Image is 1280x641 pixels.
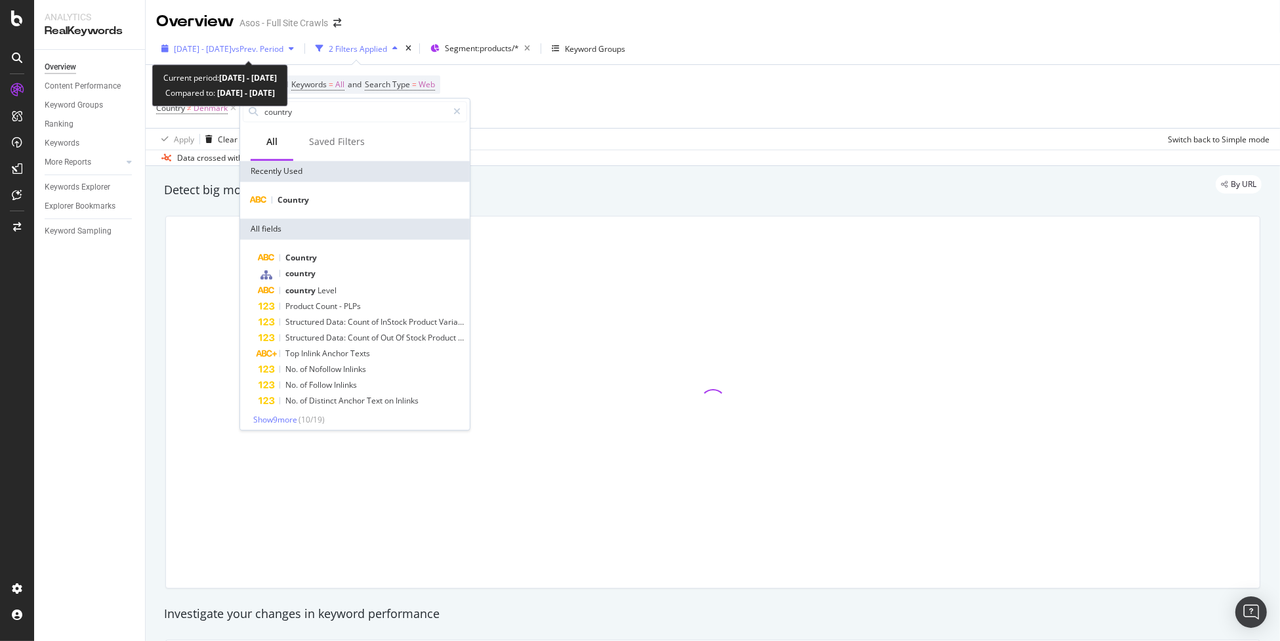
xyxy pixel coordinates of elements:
[384,395,396,406] span: on
[285,285,318,296] span: country
[344,300,361,312] span: PLPs
[219,72,277,83] b: [DATE] - [DATE]
[232,43,283,54] span: vs Prev. Period
[445,43,519,54] span: Segment: products/*
[419,75,435,94] span: Web
[348,316,371,327] span: Count
[285,252,317,263] span: Country
[45,199,115,213] div: Explorer Bookmarks
[285,316,326,327] span: Structured
[334,379,357,390] span: Inlinks
[285,300,316,312] span: Product
[174,43,232,54] span: [DATE] - [DATE]
[1231,180,1256,188] span: By URL
[318,285,337,296] span: Level
[45,224,136,238] a: Keyword Sampling
[381,332,396,343] span: Out
[339,300,344,312] span: -
[45,199,136,213] a: Explorer Bookmarks
[425,38,535,59] button: Segment:products/*
[165,85,275,100] div: Compared to:
[310,38,403,59] button: 2 Filters Applied
[45,10,134,24] div: Analytics
[299,414,325,425] span: ( 10 / 19 )
[309,395,339,406] span: Distinct
[343,363,366,375] span: Inlinks
[1235,596,1267,628] div: Open Intercom Messenger
[45,180,110,194] div: Keywords Explorer
[45,117,136,131] a: Ranking
[187,102,192,114] span: ≠
[565,43,625,54] div: Keyword Groups
[406,332,428,343] span: Stock
[335,75,344,94] span: All
[291,79,327,90] span: Keywords
[174,134,194,145] div: Apply
[45,155,123,169] a: More Reports
[300,379,309,390] span: of
[1216,175,1262,194] div: legacy label
[215,87,275,98] b: [DATE] - [DATE]
[547,38,630,59] button: Keyword Groups
[240,161,470,182] div: Recently Used
[156,129,194,150] button: Apply
[396,332,406,343] span: Of
[156,10,234,33] div: Overview
[329,43,387,54] div: 2 Filters Applied
[239,16,328,30] div: Asos - Full Site Crawls
[439,316,469,327] span: Variants
[45,79,136,93] a: Content Performance
[300,363,309,375] span: of
[326,332,348,343] span: Data:
[285,379,300,390] span: No.
[45,79,121,93] div: Content Performance
[1168,134,1270,145] div: Switch back to Simple mode
[239,100,291,116] button: Add Filter
[218,134,237,145] div: Clear
[285,268,316,279] span: country
[285,363,300,375] span: No.
[339,395,367,406] span: Anchor
[156,38,299,59] button: [DATE] - [DATE]vsPrev. Period
[194,99,228,117] span: Denmark
[285,395,300,406] span: No.
[163,70,277,85] div: Current period:
[177,152,279,164] div: Data crossed with the Crawl
[326,316,348,327] span: Data:
[45,60,76,74] div: Overview
[309,363,343,375] span: Nofollow
[45,98,103,112] div: Keyword Groups
[348,332,371,343] span: Count
[45,224,112,238] div: Keyword Sampling
[309,135,365,148] div: Saved Filters
[263,102,447,121] input: Search by field name
[367,395,384,406] span: Text
[45,117,73,131] div: Ranking
[240,218,470,239] div: All fields
[396,395,419,406] span: Inlinks
[300,395,309,406] span: of
[301,348,322,359] span: Inlink
[285,332,326,343] span: Structured
[371,316,381,327] span: of
[1163,129,1270,150] button: Switch back to Simple mode
[428,332,464,343] span: Product
[45,98,136,112] a: Keyword Groups
[412,79,417,90] span: =
[45,60,136,74] a: Overview
[371,332,381,343] span: of
[45,136,79,150] div: Keywords
[333,18,341,28] div: arrow-right-arrow-left
[329,79,333,90] span: =
[45,180,136,194] a: Keywords Explorer
[45,155,91,169] div: More Reports
[350,348,370,359] span: Texts
[164,606,1262,623] div: Investigate your changes in keyword performance
[365,79,410,90] span: Search Type
[200,129,237,150] button: Clear
[253,414,297,425] span: Show 9 more
[316,300,339,312] span: Count
[278,194,309,205] span: Country
[285,348,301,359] span: Top
[266,135,278,148] div: All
